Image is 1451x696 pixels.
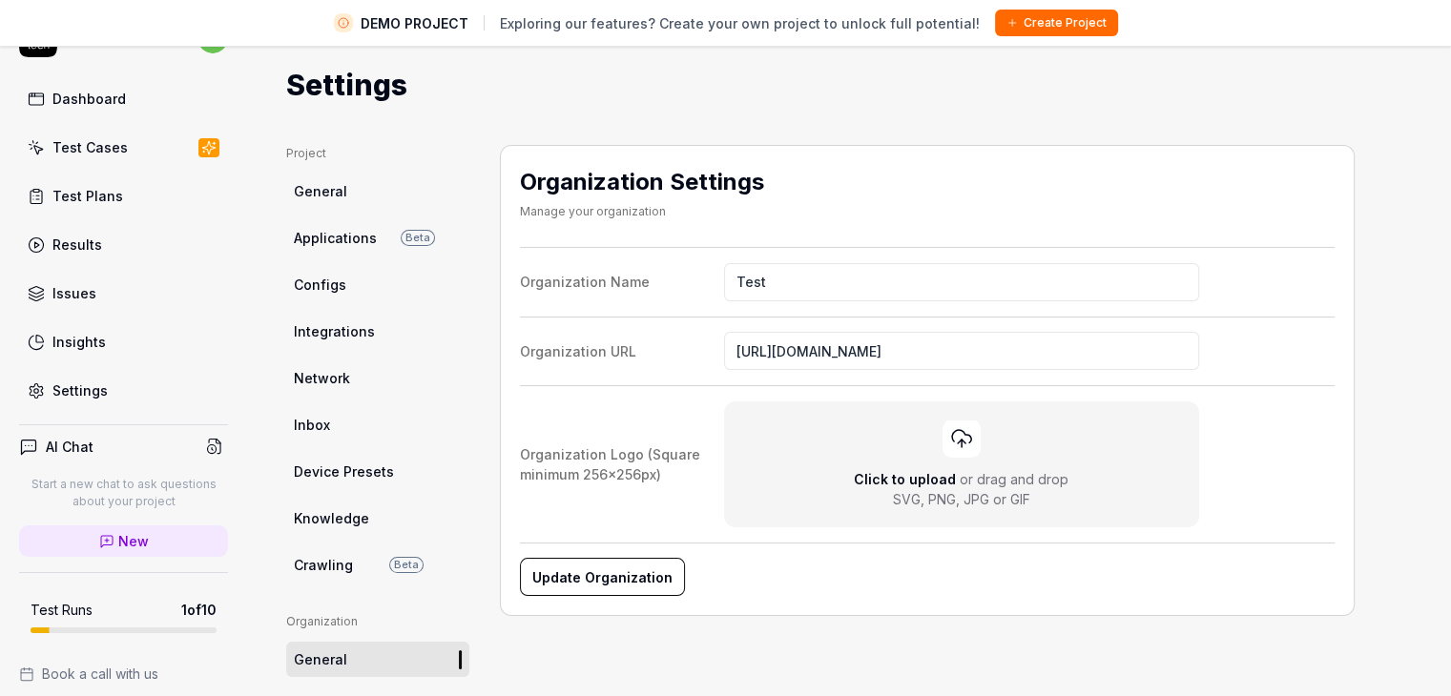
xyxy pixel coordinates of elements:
a: Network [286,360,469,396]
span: Applications [294,228,377,248]
span: Beta [389,557,424,573]
span: Book a call with us [42,664,158,684]
p: Start a new chat to ask questions about your project [19,476,228,510]
span: DEMO PROJECT [361,13,468,33]
h4: AI Chat [46,437,93,457]
input: Organization Name [724,263,1199,301]
div: Insights [52,332,106,352]
div: Issues [52,283,96,303]
a: Results [19,226,228,263]
span: Click to upload [854,471,956,487]
input: Organization URL [724,332,1199,370]
h2: Organization Settings [520,165,764,199]
a: Dashboard [19,80,228,117]
span: General [294,649,347,669]
a: Device Presets [286,454,469,489]
a: General [286,174,469,209]
a: Configs [286,267,469,302]
span: Inbox [294,415,330,435]
a: Inbox [286,407,469,442]
div: Settings [52,380,108,400]
span: Exploring our features? Create your own project to unlock full potential! [500,13,980,33]
span: Configs [294,275,346,295]
span: Device Presets [294,461,394,481]
span: Crawling [294,555,353,575]
a: New [19,525,228,557]
div: Dashboard [52,89,126,109]
span: 1 of 10 [181,600,217,620]
a: Insights [19,323,228,360]
h1: Settings [286,64,407,107]
span: Beta [401,230,435,246]
span: Integrations [294,321,375,341]
button: Update Organization [520,558,685,596]
span: or drag and drop [960,471,1068,487]
span: Network [294,368,350,388]
div: Manage your organization [520,203,764,220]
a: Issues [19,275,228,312]
a: Settings [19,372,228,409]
span: Knowledge [294,508,369,528]
button: Create Project [995,10,1118,36]
a: Book a call with us [19,664,228,684]
a: ApplicationsBeta [286,220,469,256]
a: CrawlingBeta [286,547,469,583]
div: Organization URL [520,341,724,361]
div: SVG, PNG, JPG or GIF [893,489,1030,509]
div: Results [52,235,102,255]
div: Test Plans [52,186,123,206]
span: New [118,531,149,551]
div: Organization [286,613,469,630]
div: Organization Name [520,272,724,292]
a: Test Cases [19,129,228,166]
h5: Test Runs [31,602,93,619]
a: Test Plans [19,177,228,215]
div: Test Cases [52,137,128,157]
a: Integrations [286,314,469,349]
span: General [294,181,347,201]
div: Organization Logo (Square minimum 256x256px) [520,444,724,484]
div: Project [286,145,469,162]
a: General [286,642,469,677]
a: Knowledge [286,501,469,536]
